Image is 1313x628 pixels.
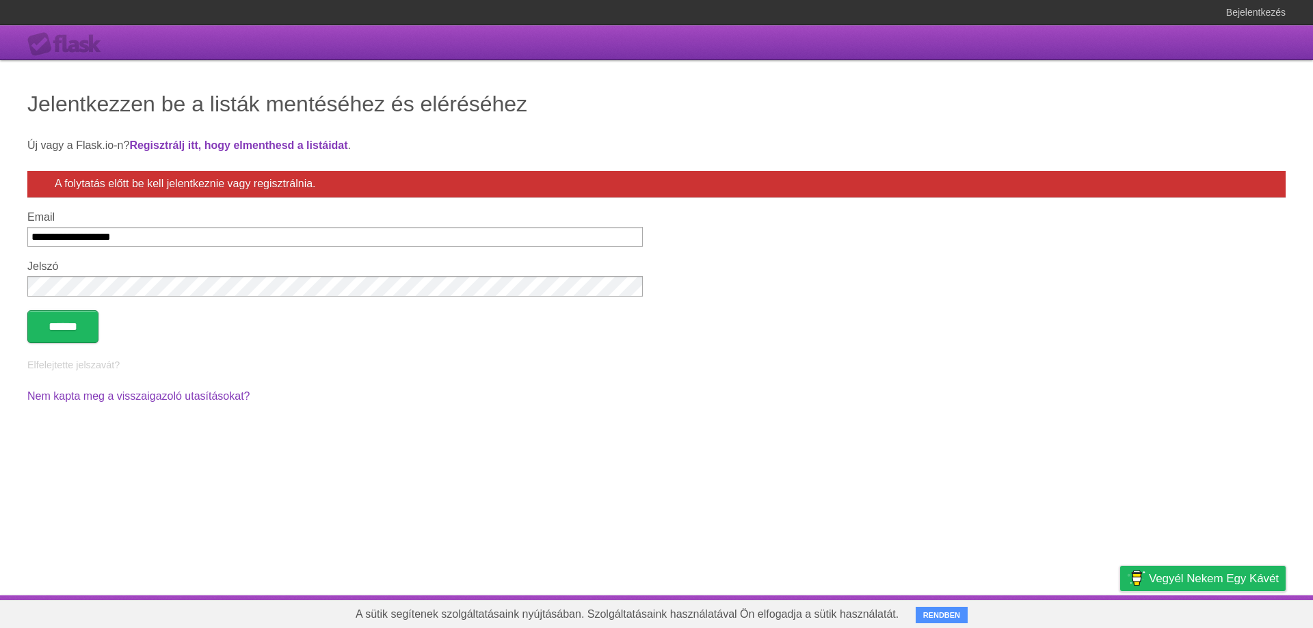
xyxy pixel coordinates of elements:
font: Email [27,211,55,223]
img: Vegyél nekem egy kávét [1127,566,1145,590]
a: Elfelejtette jelszavát? [27,359,120,370]
font: . [348,139,351,151]
a: Vegyél nekem egy kávét [1120,566,1286,591]
font: Jelentkezzen be a listák mentéséhez és eléréséhez [27,92,527,116]
font: Jelszó [27,260,58,272]
a: Regisztrálj itt, hogy elmenthesd a listáidat [129,139,347,151]
a: Körülbelül [909,599,957,625]
a: Magánélet [1104,599,1156,625]
font: Bejelentkezés [1226,7,1286,18]
a: Nem kapta meg a visszaigazoló utasításokat? [27,390,250,402]
a: Feltételek [1041,599,1088,625]
a: Fejlesztők [974,599,1024,625]
font: A sütik segítenek szolgáltatásaink nyújtásában. Szolgáltatásaink használatával Ön elfogadja a süt... [356,608,899,620]
a: Javasoljon egy funkciót [1173,599,1286,625]
font: Új vagy a Flask.io-n? [27,139,129,151]
button: RENDBEN [916,607,968,623]
font: A folytatás előtt be kell jelentkeznie vagy regisztrálnia. [55,178,316,189]
font: RENDBEN [923,611,960,619]
font: Vegyél nekem egy kávét [1149,572,1279,585]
